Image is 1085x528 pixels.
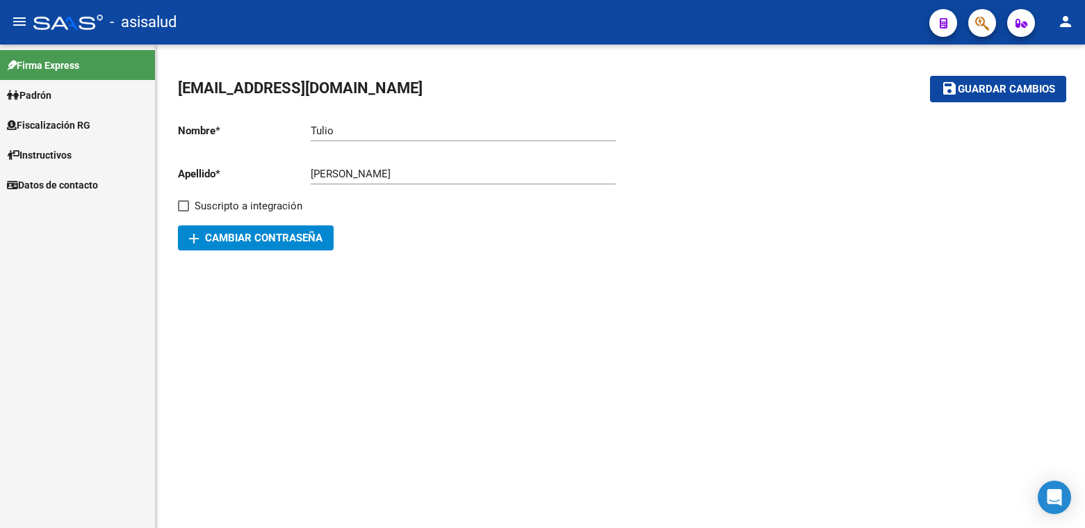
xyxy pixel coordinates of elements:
div: Open Intercom Messenger [1038,481,1071,514]
button: Guardar cambios [930,76,1066,102]
span: Firma Express [7,58,79,73]
mat-icon: add [186,230,202,247]
span: - asisalud [110,7,177,38]
button: Cambiar Contraseña [178,225,334,250]
span: Cambiar Contraseña [189,232,323,244]
span: Fiscalización RG [7,118,90,133]
mat-icon: menu [11,13,28,30]
span: [EMAIL_ADDRESS][DOMAIN_NAME] [178,79,423,97]
p: Apellido [178,166,311,182]
span: Instructivos [7,147,72,163]
span: Padrón [7,88,51,103]
mat-icon: save [941,80,958,97]
span: Guardar cambios [958,83,1055,96]
span: Datos de contacto [7,177,98,193]
span: Suscripto a integración [195,198,302,214]
p: Nombre [178,123,311,138]
mat-icon: person [1057,13,1074,30]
